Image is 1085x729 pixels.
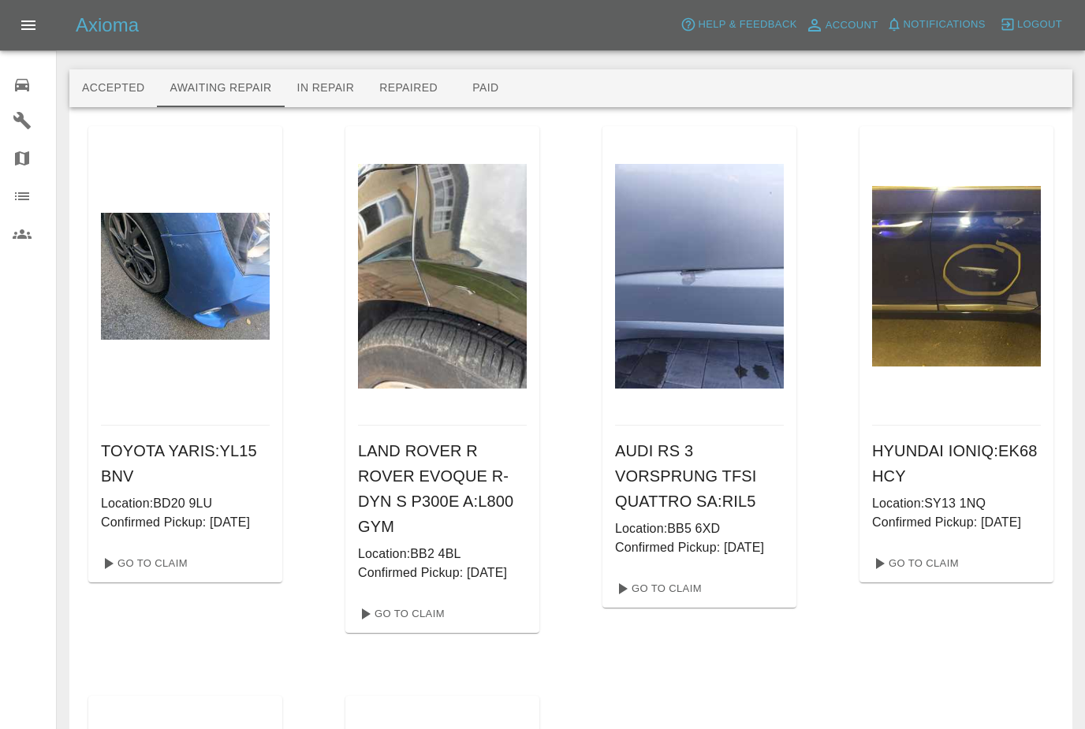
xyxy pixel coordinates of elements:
[826,17,878,35] span: Account
[866,551,963,576] a: Go To Claim
[352,601,449,627] a: Go To Claim
[358,438,527,539] h6: LAND ROVER R ROVER EVOQUE R-DYN S P300E A : L800 GYM
[285,69,367,107] button: In Repair
[76,13,139,38] h5: Axioma
[615,538,784,557] p: Confirmed Pickup: [DATE]
[882,13,990,37] button: Notifications
[698,16,796,34] span: Help & Feedback
[615,519,784,538] p: Location: BB5 6XD
[904,16,986,34] span: Notifications
[101,438,270,489] h6: TOYOTA YARIS : YL15 BNV
[801,13,882,38] a: Account
[69,69,157,107] button: Accepted
[872,438,1041,489] h6: HYUNDAI IONIQ : EK68 HCY
[358,563,527,582] p: Confirmed Pickup: [DATE]
[996,13,1066,37] button: Logout
[101,494,270,513] p: Location: BD20 9LU
[872,513,1041,532] p: Confirmed Pickup: [DATE]
[367,69,450,107] button: Repaired
[9,6,47,44] button: Open drawer
[872,494,1041,513] p: Location: SY13 1NQ
[95,551,192,576] a: Go To Claim
[358,545,527,563] p: Location: BB2 4BL
[157,69,284,107] button: Awaiting Repair
[615,438,784,514] h6: AUDI RS 3 VORSPRUNG TFSI QUATTRO SA : RIL5
[450,69,521,107] button: Paid
[1017,16,1062,34] span: Logout
[101,513,270,532] p: Confirmed Pickup: [DATE]
[677,13,800,37] button: Help & Feedback
[609,576,706,601] a: Go To Claim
